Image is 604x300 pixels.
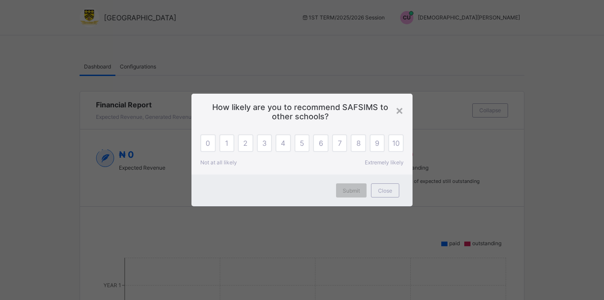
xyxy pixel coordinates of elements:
span: How likely are you to recommend SAFSIMS to other schools? [205,103,399,121]
span: Submit [343,187,360,194]
div: × [395,103,404,118]
span: 7 [338,139,342,148]
span: 4 [281,139,285,148]
span: 3 [262,139,267,148]
span: 8 [356,139,361,148]
span: 6 [319,139,323,148]
span: 10 [392,139,400,148]
span: 1 [225,139,228,148]
span: 5 [300,139,304,148]
span: 2 [243,139,248,148]
span: Extremely likely [365,159,404,166]
span: Not at all likely [200,159,237,166]
span: Close [378,187,392,194]
div: 0 [200,134,216,152]
span: 9 [375,139,379,148]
